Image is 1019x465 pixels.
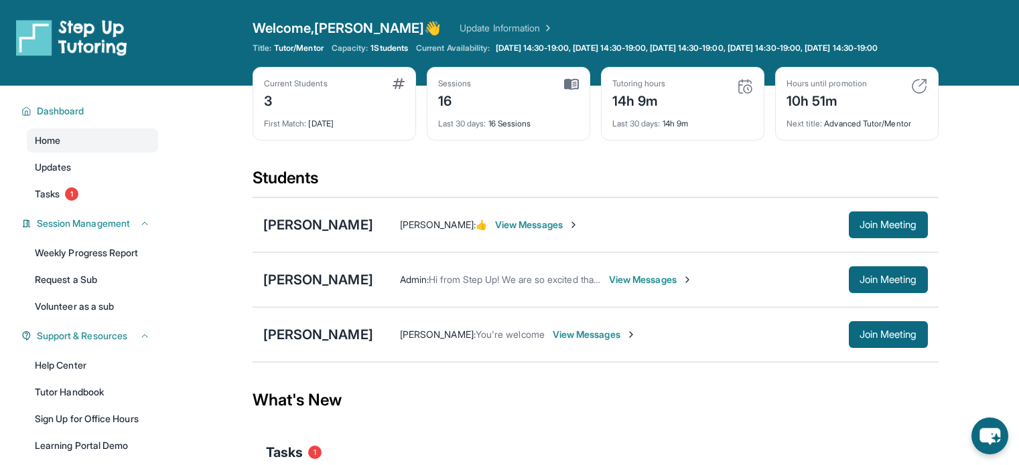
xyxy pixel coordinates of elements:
span: First Match : [264,118,307,128]
div: 10h 51m [787,89,867,110]
a: Request a Sub [27,268,158,292]
span: Dashboard [37,104,84,118]
img: Chevron-Right [682,274,693,285]
div: 3 [264,89,328,110]
a: Tutor Handbook [27,380,158,404]
span: 1 Students [370,43,408,54]
span: Session Management [37,217,130,230]
a: Tasks1 [27,182,158,206]
a: [DATE] 14:30-19:00, [DATE] 14:30-19:00, [DATE] 14:30-19:00, [DATE] 14:30-19:00, [DATE] 14:30-19:00 [493,43,881,54]
span: [DATE] 14:30-19:00, [DATE] 14:30-19:00, [DATE] 14:30-19:00, [DATE] 14:30-19:00, [DATE] 14:30-19:00 [496,43,878,54]
a: Sign Up for Office Hours [27,407,158,431]
div: Sessions [438,78,472,89]
div: [PERSON_NAME] [263,215,373,234]
div: What's New [253,371,939,430]
div: Current Students [264,78,328,89]
span: Last 30 days : [612,118,661,128]
span: Last 30 days : [438,118,486,128]
span: Current Availability: [416,43,490,54]
a: Weekly Progress Report [27,241,158,265]
div: 14h 9m [612,110,753,129]
span: Admin : [400,274,429,285]
div: [DATE] [264,110,405,129]
span: Tasks [35,187,60,201]
img: Chevron-Right [626,329,636,340]
span: Tutor/Mentor [274,43,324,54]
button: Join Meeting [849,321,928,348]
a: Update Information [460,21,553,35]
div: 14h 9m [612,89,666,110]
span: You're welcome [476,329,545,340]
div: [PERSON_NAME] [263,270,373,289]
span: [PERSON_NAME] : [400,219,476,230]
button: Dashboard [31,104,150,118]
div: Students [253,167,939,197]
span: Home [35,134,60,147]
span: Next title : [787,118,823,128]
img: card [737,78,753,94]
button: chat-button [971,417,1008,454]
button: Join Meeting [849,266,928,293]
a: Volunteer as a sub [27,294,158,318]
button: Support & Resources [31,329,150,343]
div: Advanced Tutor/Mentor [787,110,927,129]
a: Learning Portal Demo [27,434,158,458]
img: card [564,78,579,90]
a: Updates [27,155,158,179]
span: View Messages [495,218,579,231]
div: [PERSON_NAME] [263,325,373,344]
span: Updates [35,161,72,174]
span: 1 [65,187,78,201]
span: 👍 [476,219,487,230]
span: Support & Resources [37,329,127,343]
img: card [393,78,405,89]
span: Welcome, [PERSON_NAME] 👋 [253,19,441,37]
div: 16 [438,89,472,110]
img: Chevron Right [540,21,553,35]
img: Chevron-Right [568,219,579,230]
span: 1 [308,446,322,459]
div: Hours until promotion [787,78,867,89]
span: Join Meeting [860,221,917,229]
button: Join Meeting [849,211,928,238]
img: card [911,78,927,94]
button: Session Management [31,217,150,230]
span: [PERSON_NAME] : [400,329,476,340]
span: Join Meeting [860,276,917,284]
span: View Messages [553,328,636,341]
span: Join Meeting [860,331,917,339]
a: Home [27,128,158,153]
div: 16 Sessions [438,110,579,129]
div: Tutoring hours [612,78,666,89]
a: Help Center [27,353,158,377]
span: Capacity: [332,43,368,54]
span: Tasks [266,443,303,462]
img: logo [16,19,127,56]
span: View Messages [609,273,693,286]
span: Title: [253,43,271,54]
